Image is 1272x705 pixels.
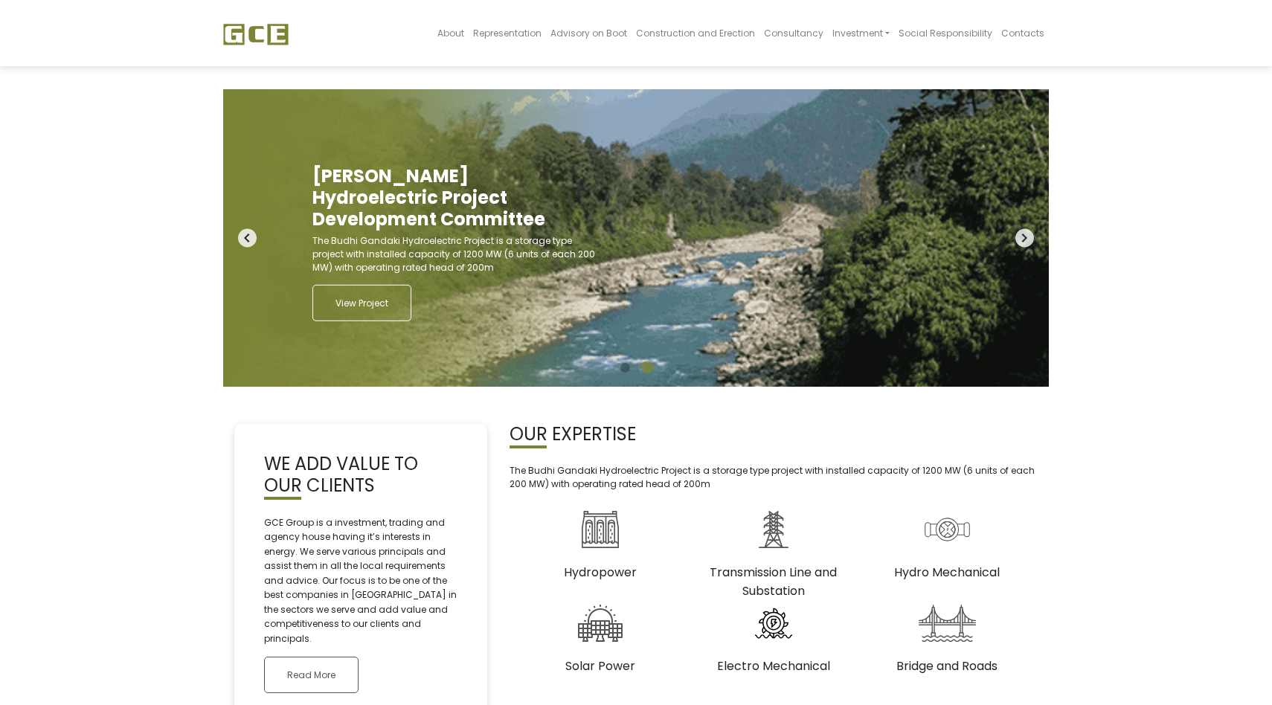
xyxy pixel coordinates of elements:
a: About [433,4,469,62]
a: Representation [469,4,546,62]
a: Read More [264,657,359,693]
span: Construction and Erection [636,27,755,39]
p: The Budhi Gandaki Hydroelectric Project is a storage type project with installed capacity of 1200... [312,234,595,274]
p: GCE Group is a investment, trading and agency house having it’s interests in energy. We serve var... [264,515,457,646]
a: View Project [312,285,411,321]
a: Advisory on Boot [546,4,632,62]
a: Contacts [997,4,1049,62]
h3: Hydro Mechanical [872,563,1023,582]
a: Consultancy [759,4,828,62]
a: Construction and Erection [632,4,759,62]
h3: Bridge and Roads [872,657,1023,675]
span: Social Responsibility [899,27,992,39]
p: The Budhi Gandaki Hydroelectric Project is a storage type project with installed capacity of 1200... [510,464,1038,491]
button: 2 of 2 [640,361,655,376]
h3: Hydropower [524,563,675,582]
span: Representation [473,27,542,39]
h2: [PERSON_NAME] Hydroelectric Project Development Committee [312,166,595,230]
a: Social Responsibility [894,4,997,62]
span: Advisory on Boot [550,27,627,39]
img: GCE Group [223,23,289,45]
a: Investment [828,4,894,62]
h2: OUR EXPERTISE [510,424,1038,445]
h3: Transmission Line and Substation [698,563,849,600]
button: 1 of 2 [617,361,632,376]
h3: Solar Power [524,657,675,675]
span: Consultancy [764,27,823,39]
span: Investment [832,27,883,39]
i: navigate_next [1015,229,1034,248]
i: navigate_before [238,229,257,248]
span: Contacts [1001,27,1044,39]
h2: WE ADD VALUE TO OUR CLIENTS [264,454,457,497]
span: About [437,27,464,39]
h3: Electro Mechanical [698,657,849,675]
